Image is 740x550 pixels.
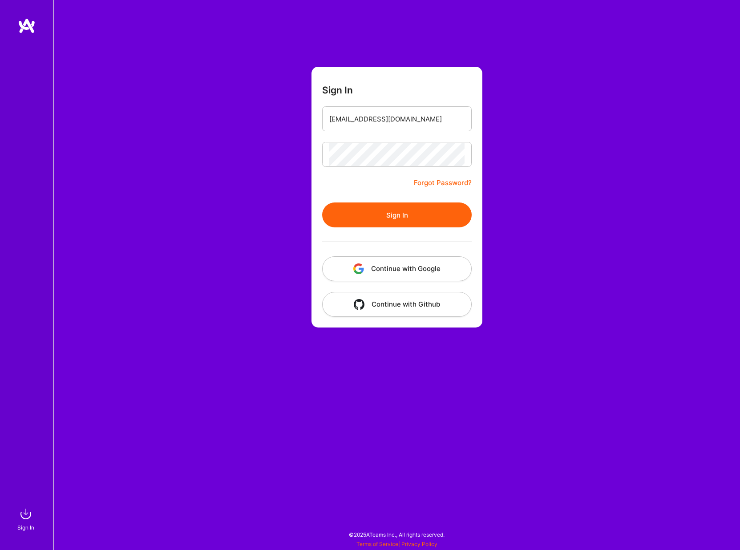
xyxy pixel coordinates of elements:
img: icon [353,263,364,274]
div: © 2025 ATeams Inc., All rights reserved. [53,523,740,546]
img: sign in [17,505,35,523]
span: | [356,541,437,547]
button: Continue with Github [322,292,472,317]
div: Sign In [17,523,34,532]
a: Forgot Password? [414,178,472,188]
a: Privacy Policy [401,541,437,547]
h3: Sign In [322,85,353,96]
input: Email... [329,108,465,130]
button: Continue with Google [322,256,472,281]
img: logo [18,18,36,34]
button: Sign In [322,202,472,227]
a: sign inSign In [19,505,35,532]
a: Terms of Service [356,541,398,547]
img: icon [354,299,364,310]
